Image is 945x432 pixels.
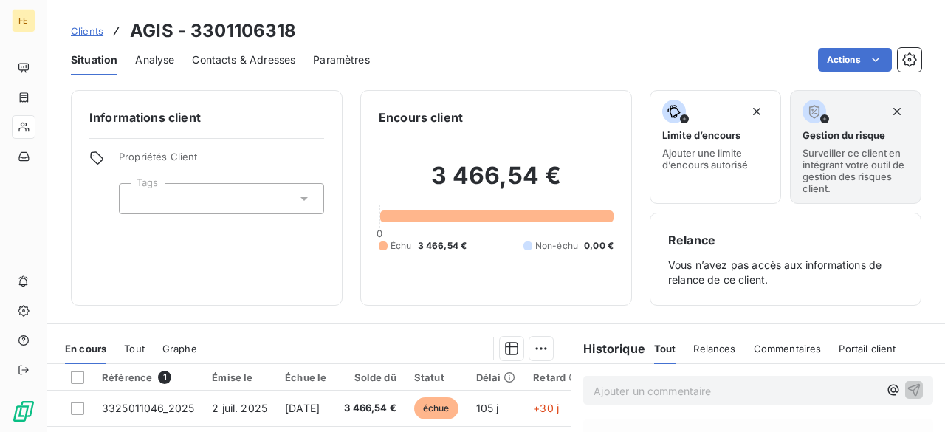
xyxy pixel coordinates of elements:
[377,227,382,239] span: 0
[535,239,578,253] span: Non-échu
[212,402,267,414] span: 2 juil. 2025
[414,397,458,419] span: échue
[124,343,145,354] span: Tout
[313,52,370,67] span: Paramètres
[571,340,645,357] h6: Historique
[790,90,921,204] button: Gestion du risqueSurveiller ce client en intégrant votre outil de gestion des risques client.
[71,24,103,38] a: Clients
[818,48,892,72] button: Actions
[654,343,676,354] span: Tout
[135,52,174,67] span: Analyse
[662,129,740,141] span: Limite d’encours
[693,343,735,354] span: Relances
[12,9,35,32] div: FE
[285,402,320,414] span: [DATE]
[119,151,324,171] span: Propriétés Client
[803,147,909,194] span: Surveiller ce client en intégrant votre outil de gestion des risques client.
[102,371,194,384] div: Référence
[391,239,412,253] span: Échu
[803,129,885,141] span: Gestion du risque
[533,402,559,414] span: +30 j
[839,343,896,354] span: Portail client
[668,231,903,287] div: Vous n’avez pas accès aux informations de relance de ce client.
[379,109,463,126] h6: Encours client
[584,239,614,253] span: 0,00 €
[131,192,143,205] input: Ajouter une valeur
[12,400,35,423] img: Logo LeanPay
[668,231,903,249] h6: Relance
[102,402,194,414] span: 3325011046_2025
[65,343,106,354] span: En cours
[89,109,324,126] h6: Informations client
[212,371,267,383] div: Émise le
[285,371,326,383] div: Échue le
[158,371,171,384] span: 1
[662,147,769,171] span: Ajouter une limite d’encours autorisé
[162,343,197,354] span: Graphe
[192,52,295,67] span: Contacts & Adresses
[754,343,822,354] span: Commentaires
[71,52,117,67] span: Situation
[414,371,458,383] div: Statut
[130,18,297,44] h3: AGIS - 3301106318
[379,161,614,205] h2: 3 466,54 €
[650,90,781,204] button: Limite d’encoursAjouter une limite d’encours autorisé
[344,401,396,416] span: 3 466,54 €
[533,371,580,383] div: Retard
[476,371,516,383] div: Délai
[476,402,499,414] span: 105 j
[418,239,467,253] span: 3 466,54 €
[71,25,103,37] span: Clients
[895,382,930,417] iframe: Intercom live chat
[344,371,396,383] div: Solde dû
